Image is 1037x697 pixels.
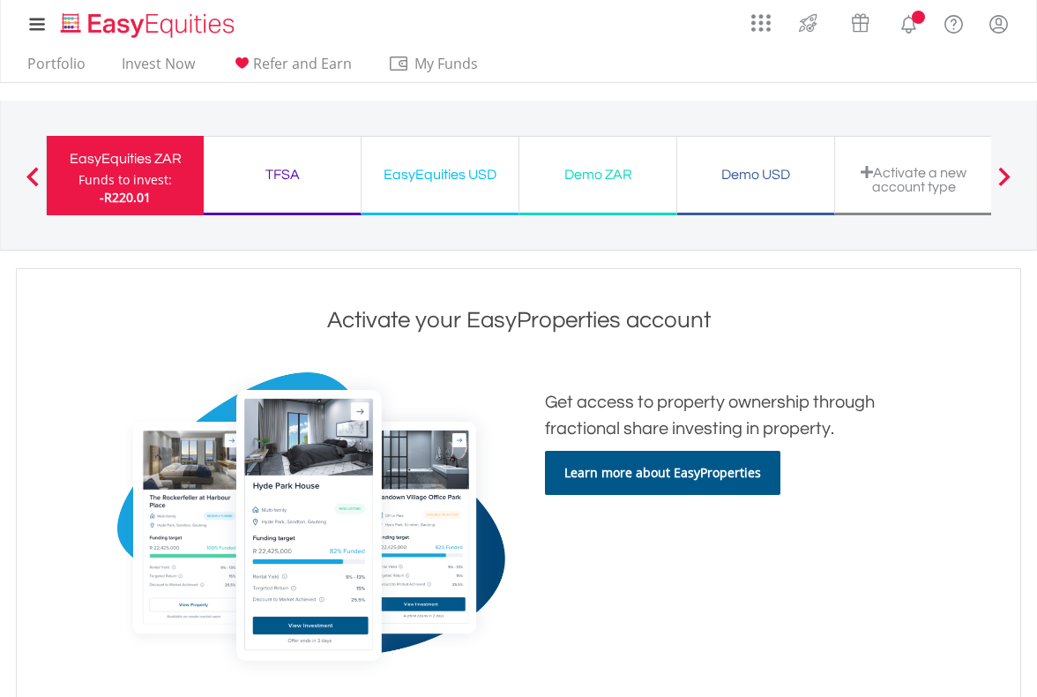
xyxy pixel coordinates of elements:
a: FAQ's and Support [931,4,976,40]
a: My Profile [976,4,1021,43]
span: Refer and Earn [253,54,352,73]
span: My Funds [388,52,504,75]
div: Demo ZAR [530,162,666,187]
div: Activate a new account type [846,165,981,194]
div: TFSA [214,162,350,187]
img: Cards showing screenshots of EasyProperties [117,371,505,679]
a: Notifications [886,4,931,40]
div: Demo USD [688,162,824,187]
a: Learn more about EasyProperties [545,451,780,495]
a: Home page [54,4,242,40]
div: Funds to invest: [78,171,172,189]
a: Portfolio [20,55,93,82]
img: EasyEquities_Logo.png [57,11,242,40]
a: Invest Now [115,55,202,82]
div: EasyEquities USD [372,162,508,187]
img: grid-menu-icon.svg [751,13,771,33]
h2: Get access to property ownership through fractional share investing in property. [545,389,906,442]
a: AppsGrid [740,4,782,33]
div: EasyEquities ZAR [57,146,193,171]
img: thrive-v2.svg [794,9,823,37]
h1: Activate your EasyProperties account [21,304,1016,336]
img: vouchers-v2.svg [846,9,875,37]
span: -R220.01 [100,189,151,206]
a: Vouchers [834,4,886,37]
a: Refer and Earn [224,55,359,82]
